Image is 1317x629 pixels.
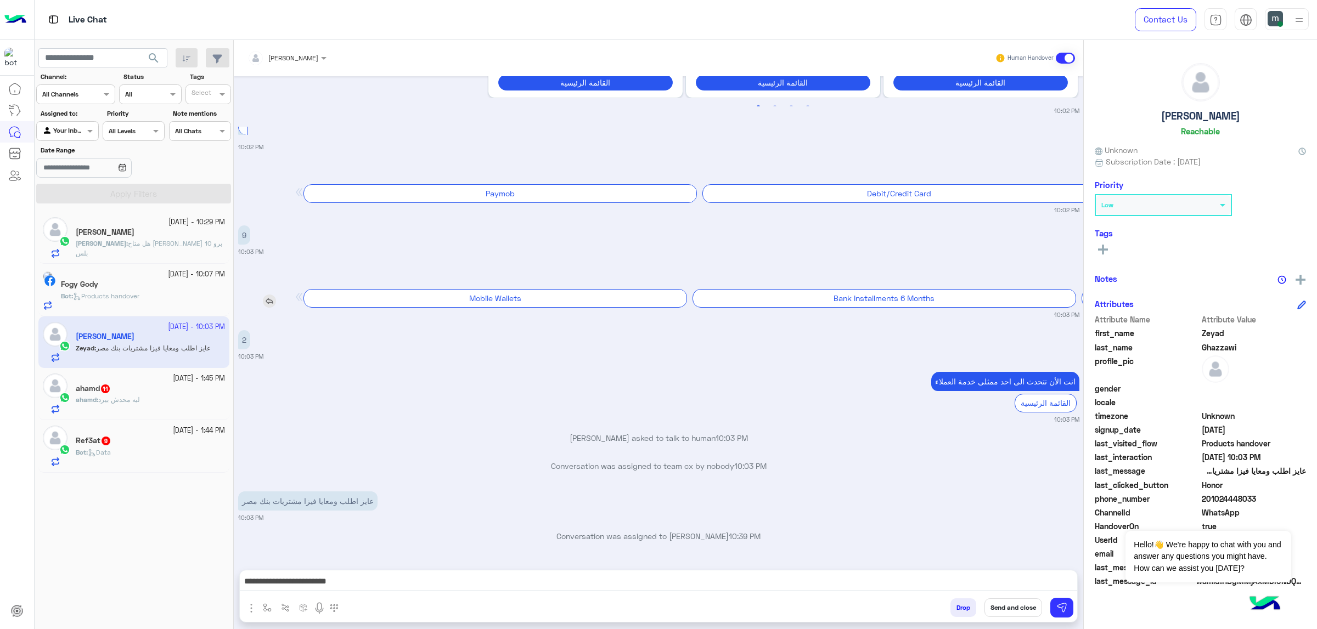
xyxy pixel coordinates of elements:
b: : [76,448,88,456]
small: [DATE] - 1:45 PM [173,373,225,384]
button: 4 of 2 [802,101,813,112]
span: ليه محدش بيرد [98,395,140,404]
h6: Notes [1095,274,1117,284]
span: Subscription Date : [DATE] [1106,156,1201,167]
span: Bot [76,448,86,456]
h5: محمود عبدالعزيز [76,228,134,237]
small: 10:03 PM [238,352,263,361]
span: Zeyad [1202,327,1307,339]
label: Note mentions [173,109,229,118]
button: Send and close [984,598,1042,617]
img: send attachment [245,602,258,615]
label: Channel: [41,72,114,82]
span: Unknown [1095,144,1138,156]
span: last_message_sentiment [1095,562,1200,573]
a: tab [1205,8,1226,31]
span: عايز اطلب ومعايا فيزا مشتريات بنك مصر [1202,465,1307,477]
span: Products handover [1202,438,1307,449]
img: defaultAdmin.png [43,373,67,398]
span: search [147,52,160,65]
small: Human Handover [1008,54,1054,63]
span: gender [1095,383,1200,394]
b: : [76,395,98,404]
img: create order [299,603,308,612]
img: make a call [330,604,339,613]
span: last_message_id [1095,575,1194,587]
span: 2025-09-22T19:03:48.738Z [1202,451,1307,463]
span: ChannelId [1095,507,1200,518]
button: القائمة الرئيسية [498,75,673,90]
span: 9 [102,437,110,445]
label: Status [123,72,180,82]
img: tab [1240,14,1252,26]
span: 10:03 PM [716,433,748,443]
button: 3 of 2 [786,101,797,112]
p: [PERSON_NAME] asked to talk to human [238,432,1079,444]
img: send voice note [313,602,326,615]
span: Ghazzawi [1202,342,1307,353]
div: Mobile Wallets [303,289,687,307]
img: Facebook [44,275,55,286]
small: [DATE] - 1:44 PM [173,426,225,436]
img: defaultAdmin.png [1182,64,1219,101]
img: WhatsApp [59,236,70,247]
span: Unknown [1202,410,1307,422]
img: Trigger scenario [281,603,290,612]
p: Conversation was assigned to [PERSON_NAME] [238,530,1079,542]
span: 10:03 PM [734,461,767,471]
span: null [1202,383,1307,394]
small: 10:02 PM [238,143,263,151]
label: Date Range [41,145,164,155]
span: HandoverOn [1095,520,1200,532]
span: timezone [1095,410,1200,422]
div: القائمة الرئيسية [1015,394,1077,412]
h6: Reachable [1181,126,1220,136]
span: last_interaction [1095,451,1200,463]
img: 1403182699927242 [4,48,24,67]
span: ahamd [76,395,97,404]
button: create order [295,598,313,616]
button: select flow [258,598,277,616]
span: Honor [1202,479,1307,491]
img: tab [47,13,60,26]
div: Debit/Credit Card [702,184,1096,202]
img: picture [43,271,53,281]
h5: [PERSON_NAME] [1161,110,1240,122]
small: [DATE] - 10:07 PM [168,269,225,280]
span: last_name [1095,342,1200,353]
b: : [61,292,73,300]
label: Tags [190,72,230,82]
img: defaultAdmin.png [43,217,67,242]
small: 10:02 PM [1054,106,1079,115]
span: Attribute Name [1095,314,1200,325]
img: defaultAdmin.png [1202,355,1229,383]
span: Data [88,448,111,456]
button: القائمة الرئيسية [696,75,870,90]
b: Low [1101,201,1113,209]
span: Hello!👋 We're happy to chat with you and answer any questions you might have. How can we assist y... [1125,531,1291,582]
span: profile_pic [1095,355,1200,381]
img: send message [1056,602,1067,613]
label: Priority [107,109,164,118]
span: [PERSON_NAME] [76,239,126,247]
p: 22/9/2025, 10:03 PM [238,330,250,349]
span: 2025-09-14T06:58:38.923Z [1202,424,1307,435]
span: email [1095,548,1200,559]
h5: ahamd [76,384,111,393]
span: Bot [61,292,71,300]
span: Attribute Value [1202,314,1307,325]
span: هل متاح موبايل اوبو رينو 10 برو بلس [76,239,222,257]
img: userImage [1268,11,1283,26]
small: 10:03 PM [1054,310,1079,319]
span: UserId [1095,534,1200,546]
span: 11 [101,384,110,393]
span: 201024448033 [1202,493,1307,505]
img: tab [1209,14,1222,26]
button: Trigger scenario [277,598,295,616]
div: Select [190,88,211,100]
h6: Priority [1095,180,1123,190]
a: Contact Us [1135,8,1196,31]
p: Live Chat [69,13,107,27]
button: 2 of 2 [769,101,780,112]
h5: Fogy Gody [61,280,98,289]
